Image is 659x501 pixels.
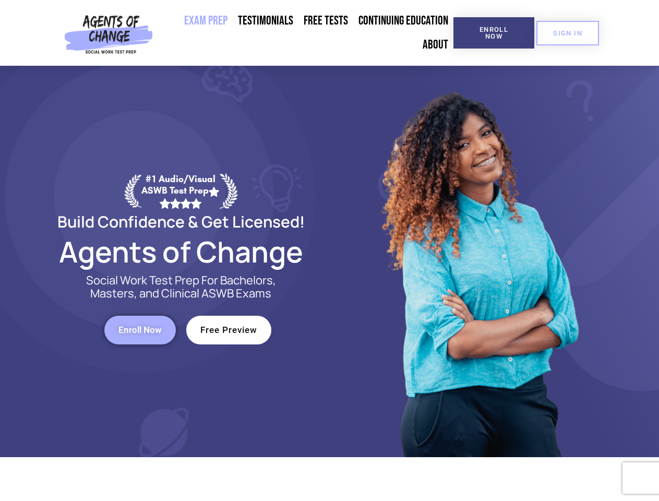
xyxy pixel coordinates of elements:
a: Continuing Education [353,9,453,33]
span: Enroll Now [470,26,518,40]
a: Free Preview [186,316,271,344]
a: SIGN IN [536,21,599,45]
a: Exam Prep [179,9,233,33]
nav: Menu [157,9,453,57]
a: About [417,33,453,57]
a: Enroll Now [104,316,176,344]
span: SIGN IN [553,30,582,37]
a: Free Tests [298,9,353,33]
p: Social Work Test Prep For Bachelors, Masters, and Clinical ASWB Exams [74,274,288,300]
div: #1 Audio/Visual ASWB Test Prep [141,173,220,208]
h2: Agents of Change [32,240,330,264]
img: Website Image 1 (1) [374,66,583,457]
h2: Build Confidence & Get Licensed! [32,214,330,229]
span: Free Preview [200,326,257,335]
a: Testimonials [233,9,298,33]
span: Enroll Now [118,326,162,335]
a: Enroll Now [453,17,534,49]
